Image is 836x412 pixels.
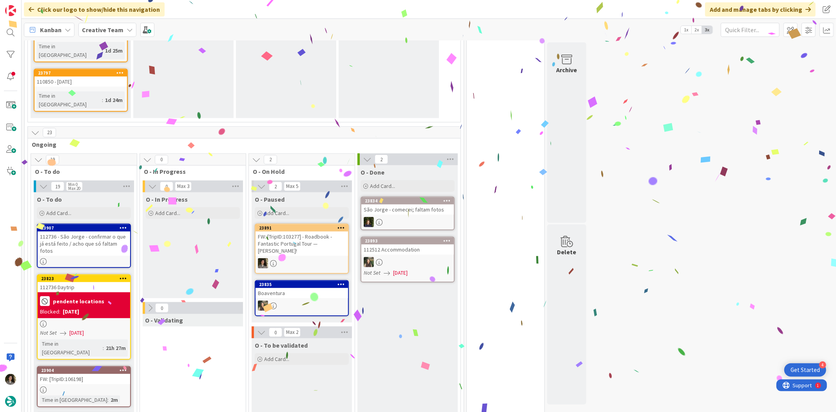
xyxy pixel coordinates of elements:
[35,168,127,175] span: O - To do
[255,280,349,316] a: 23835BoaventuraIG
[269,328,282,337] span: 0
[34,69,128,112] a: 23797110850 - [DATE]Time in [GEOGRAPHIC_DATA]:1d 24m
[256,288,348,298] div: Boaventura
[691,26,702,34] span: 2x
[681,26,691,34] span: 1x
[63,308,79,316] div: [DATE]
[557,65,577,75] div: Archive
[37,224,131,268] a: 23907112736 - São Jorge - confirmar o que já está feito / acho que só faltam fotos
[253,168,345,175] span: O - On Hold
[364,257,374,267] img: IG
[361,237,454,255] div: 23893112512 Accommodation
[46,155,59,164] span: 19
[155,210,180,217] span: Add Card...
[102,46,103,55] span: :
[364,217,374,227] img: MC
[104,344,128,352] div: 21h 27m
[365,238,454,244] div: 23893
[361,197,454,215] div: 23834São Jorge - comecei; faltam fotos
[38,367,130,374] div: 23904
[819,361,826,368] div: 4
[365,198,454,204] div: 23834
[32,140,451,148] span: Ongoing
[34,69,127,77] div: 23797
[34,19,128,62] a: Time in [GEOGRAPHIC_DATA]:1d 25m
[51,182,64,191] span: 19
[286,330,298,334] div: Max 2
[361,237,455,283] a: 23893112512 AccommodationIGNot Set[DATE]
[41,225,130,231] div: 23907
[16,1,36,11] span: Support
[146,195,188,203] span: O - In Progress
[38,275,130,282] div: 23823
[41,276,130,281] div: 23823
[361,197,454,204] div: 23834
[107,396,109,404] span: :
[40,339,103,357] div: Time in [GEOGRAPHIC_DATA]
[34,77,127,87] div: 110850 - [DATE]
[38,70,127,76] div: 23797
[393,269,408,277] span: [DATE]
[361,257,454,267] div: IG
[375,155,388,164] span: 2
[69,329,84,337] span: [DATE]
[40,308,60,316] div: Blocked:
[255,195,285,203] span: O - Paused
[37,195,62,203] span: O - To do
[103,96,125,104] div: 1d 24m
[361,237,454,244] div: 23893
[38,275,130,292] div: 23823112736 Daytrip
[102,96,103,104] span: :
[255,341,308,349] span: O - To be validated
[177,184,189,188] div: Max 3
[256,281,348,298] div: 23835Boaventura
[155,303,169,313] span: 0
[37,91,102,109] div: Time in [GEOGRAPHIC_DATA]
[258,258,268,268] img: MS
[256,232,348,256] div: FW: [TripID:103277] - Roadbook - Fantastic Portugal Tour — [PERSON_NAME]!
[361,204,454,215] div: São Jorge - comecei; faltam fotos
[361,217,454,227] div: MC
[155,155,168,164] span: 0
[41,3,43,9] div: 1
[38,224,130,232] div: 23907
[160,182,173,191] span: 0
[68,186,80,190] div: Max 20
[38,232,130,256] div: 112736 - São Jorge - confirmar o que já está feito / acho que só faltam fotos
[34,69,127,87] div: 23797110850 - [DATE]
[144,168,236,175] span: O - In Progress
[361,168,384,176] span: O - Done
[269,182,282,191] span: 2
[256,281,348,288] div: 23835
[705,2,816,16] div: Add and manage tabs by clicking
[361,244,454,255] div: 112512 Accommodation
[103,46,125,55] div: 1d 25m
[37,274,131,360] a: 23823112736 Daytrippendente locationsBlocked:[DATE]Not Set[DATE]Time in [GEOGRAPHIC_DATA]:21h 27m
[5,5,16,16] img: Visit kanbanzone.com
[370,182,395,190] span: Add Card...
[784,363,826,377] div: Open Get Started checklist, remaining modules: 4
[109,396,120,404] div: 2m
[256,224,348,232] div: 23891
[264,210,289,217] span: Add Card...
[264,155,277,164] span: 2
[5,396,16,407] img: avatar
[38,224,130,256] div: 23907112736 - São Jorge - confirmar o que já está feito / acho que só faltam fotos
[256,301,348,311] div: IG
[286,184,298,188] div: Max 5
[557,247,577,257] div: Delete
[256,258,348,268] div: MS
[264,355,289,363] span: Add Card...
[38,374,130,384] div: FW: [TripID:106198]
[40,396,107,404] div: Time in [GEOGRAPHIC_DATA]
[361,197,455,230] a: 23834São Jorge - comecei; faltam fotosMC
[53,299,104,304] b: pendente locations
[259,282,348,287] div: 23835
[37,42,102,59] div: Time in [GEOGRAPHIC_DATA]
[37,366,131,407] a: 23904FW: [TripID:106198]Time in [GEOGRAPHIC_DATA]:2m
[24,2,165,16] div: Click our logo to show/hide this navigation
[68,182,78,186] div: Min 0
[46,210,71,217] span: Add Card...
[721,23,780,37] input: Quick Filter...
[791,366,820,374] div: Get Started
